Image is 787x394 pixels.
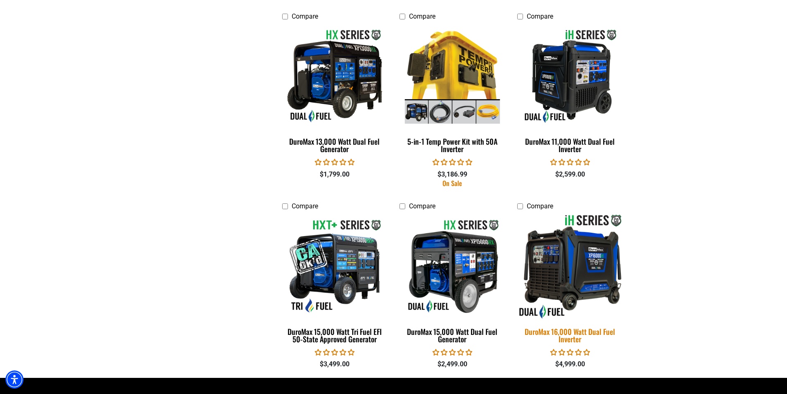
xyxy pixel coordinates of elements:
[315,158,354,166] span: 0.00 stars
[399,138,505,153] div: 5-in-1 Temp Power Kit with 50A Inverter
[315,349,354,356] span: 0.00 stars
[282,170,388,179] div: $1,799.00
[518,29,622,124] img: DuroMax 11,000 Watt Dual Fuel Inverter
[283,218,387,313] img: DuroMax 15,000 Watt Tri Fuel EFI 50-State Approved Generator
[399,215,505,348] a: DuroMax 15,000 Watt Dual Fuel Generator DuroMax 15,000 Watt Dual Fuel Generator
[517,24,623,158] a: DuroMax 11,000 Watt Dual Fuel Inverter DuroMax 11,000 Watt Dual Fuel Inverter
[282,138,388,153] div: DuroMax 13,000 Watt Dual Fuel Generator
[292,202,318,210] span: Compare
[517,215,623,348] a: DuroMax 16,000 Watt Dual Fuel Inverter DuroMax 16,000 Watt Dual Fuel Inverter
[433,349,472,356] span: 0.00 stars
[517,170,623,179] div: $2,599.00
[400,29,504,124] img: 5-in-1 Temp Power Kit with 50A Inverter
[399,328,505,343] div: DuroMax 15,000 Watt Dual Fuel Generator
[527,202,553,210] span: Compare
[409,12,435,20] span: Compare
[409,202,435,210] span: Compare
[517,359,623,369] div: $4,999.00
[550,349,590,356] span: 0.00 stars
[283,29,387,124] img: DuroMax 13,000 Watt Dual Fuel Generator
[282,215,388,348] a: DuroMax 15,000 Watt Tri Fuel EFI 50-State Approved Generator DuroMax 15,000 Watt Tri Fuel EFI 50-...
[550,158,590,166] span: 0.00 stars
[399,359,505,369] div: $2,499.00
[292,12,318,20] span: Compare
[433,158,472,166] span: 0.00 stars
[517,328,623,343] div: DuroMax 16,000 Watt Dual Fuel Inverter
[517,138,623,153] div: DuroMax 11,000 Watt Dual Fuel Inverter
[399,170,505,179] div: $3,186.99
[400,218,504,313] img: DuroMax 15,000 Watt Dual Fuel Generator
[399,180,505,186] div: On Sale
[282,24,388,158] a: DuroMax 13,000 Watt Dual Fuel Generator DuroMax 13,000 Watt Dual Fuel Generator
[282,359,388,369] div: $3,499.00
[282,328,388,343] div: DuroMax 15,000 Watt Tri Fuel EFI 50-State Approved Generator
[512,213,628,319] img: DuroMax 16,000 Watt Dual Fuel Inverter
[399,24,505,158] a: 5-in-1 Temp Power Kit with 50A Inverter 5-in-1 Temp Power Kit with 50A Inverter
[5,370,24,389] div: Accessibility Menu
[527,12,553,20] span: Compare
